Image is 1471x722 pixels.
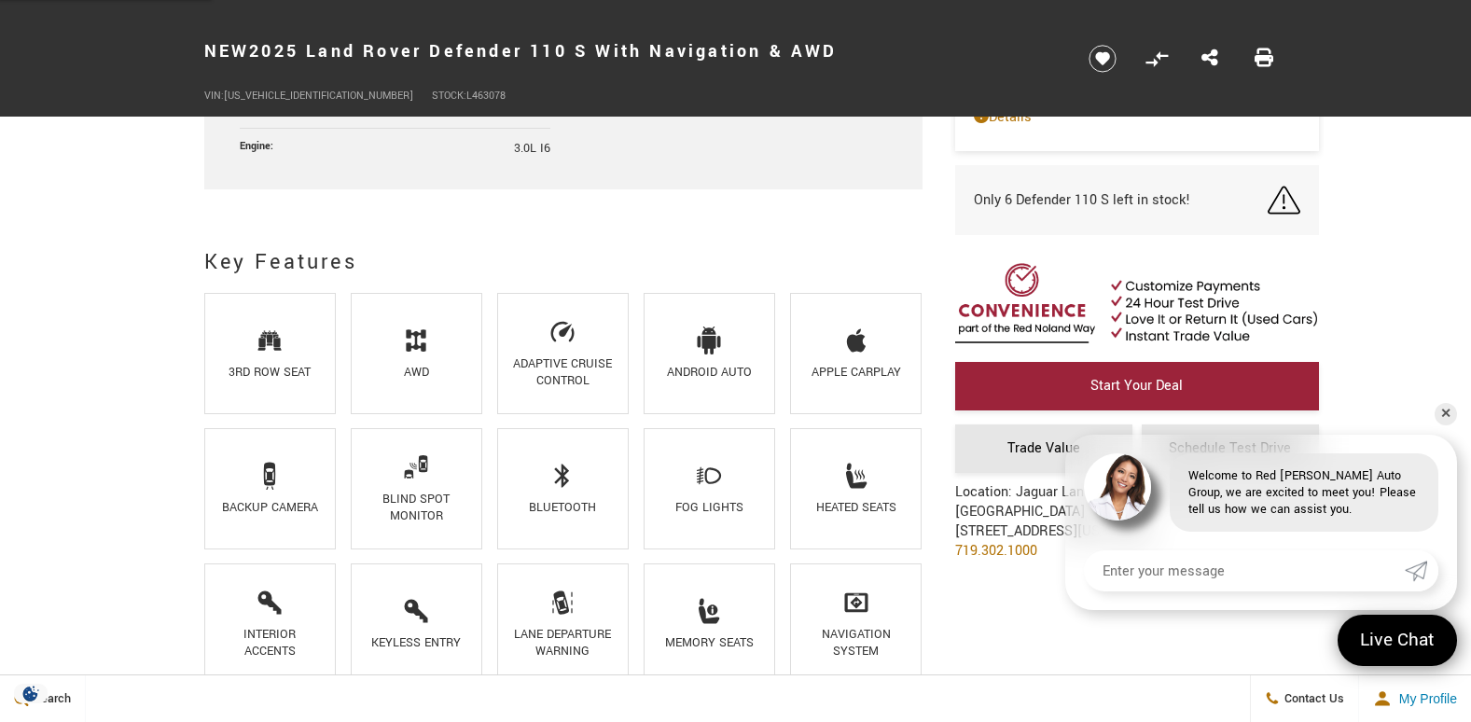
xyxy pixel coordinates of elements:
div: Interior Accents [219,626,321,660]
div: Apple CarPlay [805,364,907,381]
div: Lane Departure Warning [512,626,614,660]
span: L463078 [466,89,506,103]
img: Opt-Out Icon [9,684,52,703]
a: Submit [1405,550,1438,591]
span: Contact Us [1280,690,1344,707]
div: Engine: [240,138,283,154]
div: Android Auto [659,364,760,381]
a: Details [974,107,1300,127]
button: Open user profile menu [1359,675,1471,722]
div: Bluetooth [512,499,614,516]
span: [US_VEHICLE_IDENTIFICATION_NUMBER] [224,89,413,103]
button: Save vehicle [1082,44,1123,74]
div: Heated Seats [805,499,907,516]
h2: Key Features [204,245,923,279]
span: Live Chat [1351,628,1444,653]
span: Stock: [432,89,466,103]
div: Welcome to Red [PERSON_NAME] Auto Group, we are excited to meet you! Please tell us how we can as... [1170,453,1438,532]
h1: 2025 Land Rover Defender 110 S With Navigation & AWD [204,14,1058,89]
span: My Profile [1392,691,1457,706]
span: Start Your Deal [1090,376,1183,396]
span: Trade Value [1007,438,1080,458]
strong: New [204,39,250,63]
div: Memory Seats [659,634,760,651]
div: Adaptive Cruise Control [512,355,614,389]
a: Live Chat [1338,615,1457,666]
span: Only 6 Defender 110 S left in stock! [974,190,1190,210]
a: Print this New 2025 Land Rover Defender 110 S With Navigation & AWD [1255,47,1273,71]
div: Location: Jaguar Land Rover [US_STATE][GEOGRAPHIC_DATA] [STREET_ADDRESS][US_STATE] [955,482,1319,575]
a: Start Your Deal [955,362,1319,410]
img: Agent profile photo [1084,453,1151,521]
div: AWD [366,364,467,381]
div: Fog Lights [659,499,760,516]
section: Click to Open Cookie Consent Modal [9,684,52,703]
div: 3rd Row Seat [219,364,321,381]
a: Share this New 2025 Land Rover Defender 110 S With Navigation & AWD [1201,47,1218,71]
div: Navigation System [805,626,907,660]
div: Blind Spot Monitor [366,491,467,524]
button: Compare Vehicle [1143,45,1171,73]
span: 3.0L I6 [514,140,550,157]
span: VIN: [204,89,224,103]
a: Schedule Test Drive [1142,424,1319,473]
a: 719.302.1000 [955,541,1037,561]
input: Enter your message [1084,550,1405,591]
a: Trade Value [955,424,1132,473]
div: Backup Camera [219,499,321,516]
div: Keyless Entry [366,634,467,651]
